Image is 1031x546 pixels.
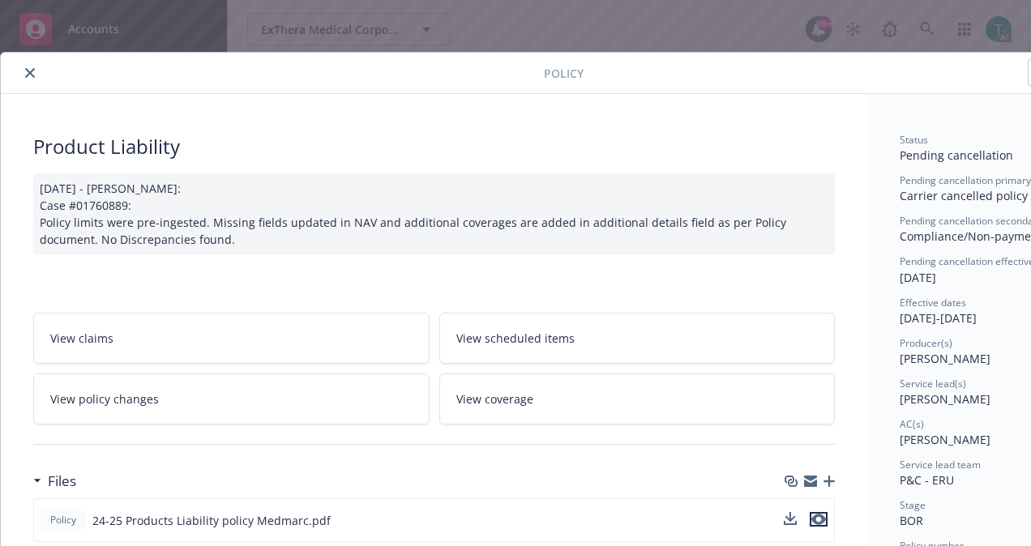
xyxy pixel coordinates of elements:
span: [PERSON_NAME] [900,432,990,447]
button: preview file [810,512,828,527]
span: Policy [47,513,79,527]
a: View coverage [439,373,836,424]
span: Producer(s) [900,336,952,350]
span: View scheduled items [456,330,575,347]
div: Product Liability [33,133,835,160]
span: View policy changes [50,390,159,407]
span: [PERSON_NAME] [900,351,990,366]
span: Pending cancellation [900,147,1013,163]
span: BOR [900,513,923,528]
span: Effective dates [900,296,966,309]
span: 24-25 Products Liability policy Medmarc.pdf [92,512,331,529]
button: download file [784,512,797,525]
span: Carrier cancelled policy [900,188,1028,203]
span: [DATE] [900,270,936,285]
span: P&C - ERU [900,472,954,488]
div: [DATE] - [PERSON_NAME]: Case #01760889: Policy limits were pre-ingested. Missing fields updated i... [33,173,835,254]
span: View claims [50,330,113,347]
span: Status [900,133,928,147]
h3: Files [48,471,76,492]
a: View policy changes [33,373,430,424]
span: [PERSON_NAME] [900,391,990,407]
span: Service lead(s) [900,377,966,390]
button: close [20,63,40,83]
button: preview file [810,512,828,529]
a: View claims [33,313,430,364]
a: View scheduled items [439,313,836,364]
span: AC(s) [900,417,924,431]
div: Files [33,471,76,492]
span: View coverage [456,390,533,407]
span: Policy [544,65,584,82]
button: download file [784,512,797,529]
span: Stage [900,498,926,512]
span: Service lead team [900,458,981,471]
